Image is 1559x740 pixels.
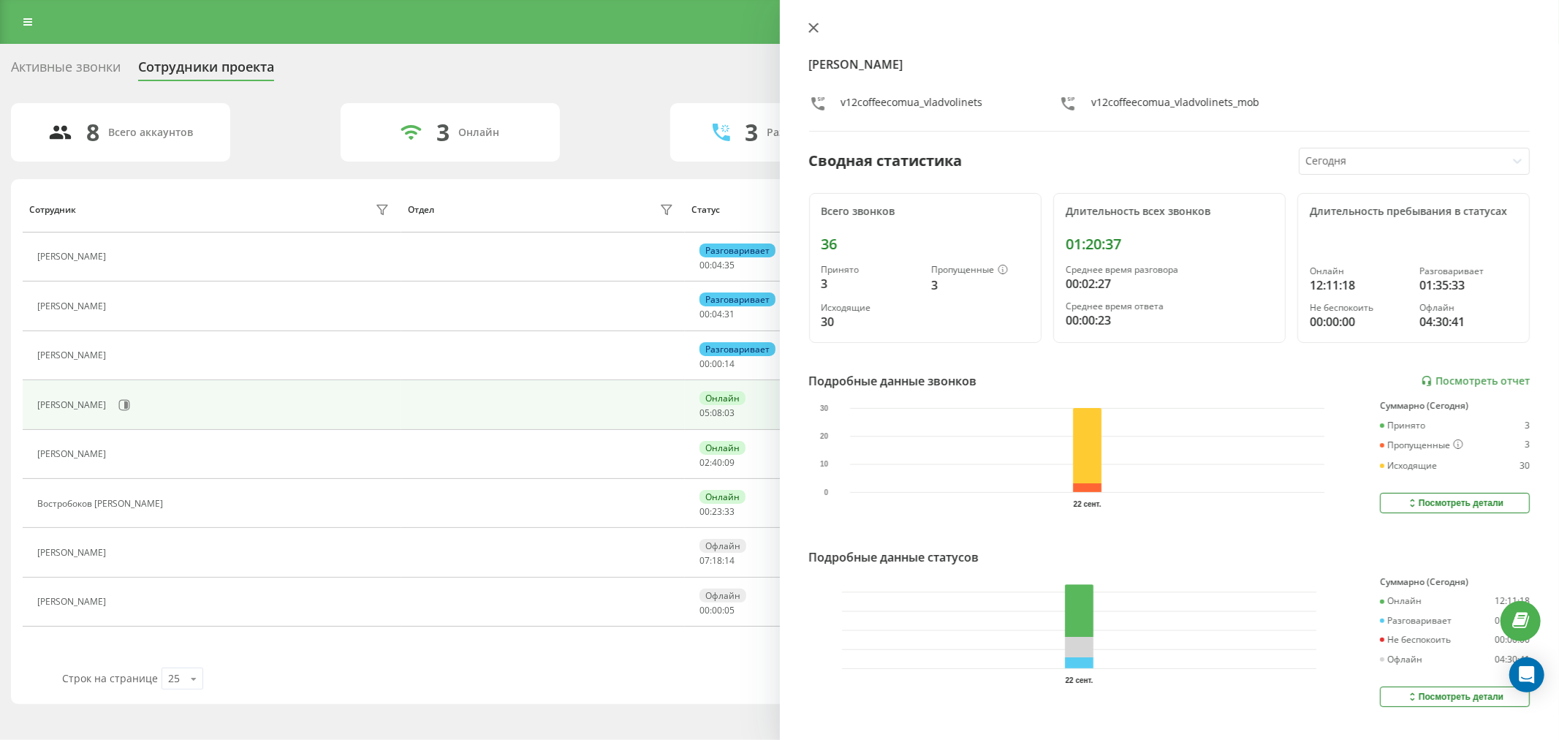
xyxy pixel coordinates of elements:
div: 3 [436,118,450,146]
span: 14 [724,358,735,370]
div: Исходящие [822,303,919,313]
div: 00:00:00 [1310,313,1408,331]
div: Подробные данные статусов [809,548,979,566]
span: 04 [712,259,722,271]
div: [PERSON_NAME] [37,449,110,459]
div: Не беспокоить [1380,635,1451,645]
div: 3 [822,275,919,292]
div: : : [699,507,735,517]
div: Длительность пребывания в статусах [1310,205,1517,218]
div: Исходящие [1380,461,1437,471]
div: Офлайн [699,539,746,553]
div: 3 [931,276,1029,294]
span: 00 [712,604,722,616]
div: Онлайн [1310,266,1408,276]
text: 10 [820,461,829,469]
span: 00 [712,358,722,370]
div: : : [699,408,735,418]
span: 00 [699,505,710,518]
div: : : [699,309,735,320]
div: 3 [1525,439,1530,451]
div: 12:11:18 [1310,276,1408,294]
div: Разговаривает [1380,616,1452,626]
span: 14 [724,554,735,567]
div: Среднее время ответа [1066,301,1273,312]
div: Длительность всех звонков [1066,205,1273,218]
span: 05 [724,604,735,616]
div: Среднее время разговора [1066,265,1273,275]
text: 22 сент. [1073,500,1101,508]
div: Статус [691,205,720,215]
div: Не беспокоить [1310,303,1408,313]
div: Разговаривает [699,342,775,356]
div: Онлайн [699,490,746,504]
div: [PERSON_NAME] [37,301,110,312]
div: Офлайн [1419,303,1517,313]
div: 30 [1520,461,1530,471]
div: 00:02:27 [1066,275,1273,292]
h4: [PERSON_NAME] [809,56,1530,73]
div: 30 [822,313,919,331]
div: [PERSON_NAME] [37,548,110,558]
div: Онлайн [458,127,499,139]
div: 25 [168,671,180,686]
div: 36 [822,235,1029,253]
span: 05 [699,407,710,419]
button: Посмотреть детали [1380,493,1530,513]
div: Пропущенные [1380,439,1463,451]
div: Востробоков [PERSON_NAME] [37,499,167,509]
div: Суммарно (Сегодня) [1380,401,1530,411]
span: 00 [699,358,710,370]
div: Разговаривает [699,243,775,257]
div: 01:35:33 [1495,616,1530,626]
div: Open Intercom Messenger [1509,657,1544,692]
div: 04:30:41 [1419,313,1517,331]
div: 04:30:41 [1495,654,1530,665]
div: 3 [745,118,758,146]
span: 07 [699,554,710,567]
span: 02 [699,456,710,469]
div: Разговаривают [767,127,846,139]
div: 12:11:18 [1495,596,1530,606]
div: [PERSON_NAME] [37,400,110,410]
div: 8 [87,118,100,146]
span: 03 [724,407,735,419]
div: Всего звонков [822,205,1029,218]
div: [PERSON_NAME] [37,350,110,360]
div: Суммарно (Сегодня) [1380,577,1530,587]
span: 18 [712,554,722,567]
div: Активные звонки [11,59,121,82]
div: Принято [1380,420,1425,431]
div: [PERSON_NAME] [37,252,110,262]
div: Разговаривает [699,292,775,306]
div: v12coffeecomua_vladvolinets [841,95,983,116]
div: Посмотреть детали [1406,497,1503,509]
div: Сводная статистика [809,150,963,172]
span: 04 [712,308,722,320]
div: Пропущенные [931,265,1029,276]
text: 22 сент. [1065,676,1093,684]
button: Посмотреть детали [1380,687,1530,707]
a: Посмотреть отчет [1421,375,1530,388]
div: : : [699,458,735,468]
div: Отдел [408,205,434,215]
span: 00 [699,604,710,616]
span: 00 [699,308,710,320]
div: [PERSON_NAME] [37,597,110,607]
span: 08 [712,407,722,419]
div: Подробные данные звонков [809,372,977,390]
div: Офлайн [1380,654,1422,665]
text: 20 [820,432,829,440]
div: v12coffeecomua_vladvolinets_mob [1091,95,1259,116]
div: : : [699,556,735,566]
div: 00:00:00 [1495,635,1530,645]
div: 01:20:37 [1066,235,1273,253]
div: Офлайн [699,589,746,603]
div: Всего аккаунтов [109,127,194,139]
span: Строк на странице [62,671,158,685]
div: Онлайн [699,391,746,405]
div: 3 [1525,420,1530,431]
span: 31 [724,308,735,320]
div: Онлайн [699,441,746,455]
div: Сотрудник [29,205,76,215]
